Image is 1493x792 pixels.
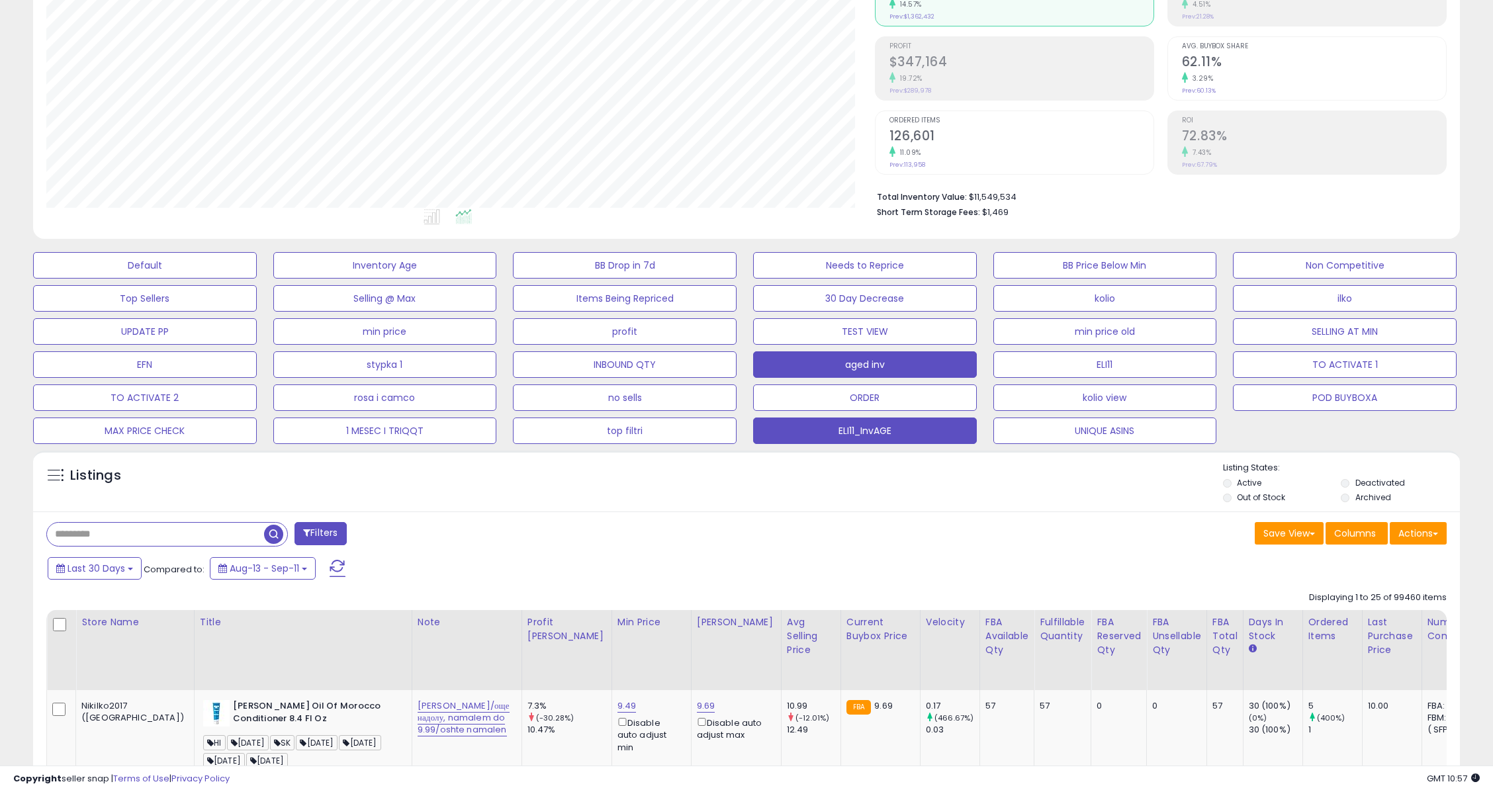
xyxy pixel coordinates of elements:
[33,285,257,312] button: Top Sellers
[273,285,497,312] button: Selling @ Max
[513,285,737,312] button: Items Being Repriced
[273,318,497,345] button: min price
[753,384,977,411] button: ORDER
[1308,615,1357,643] div: Ordered Items
[339,735,381,750] span: [DATE]
[513,384,737,411] button: no sells
[985,615,1028,657] div: FBA Available Qty
[787,700,840,712] div: 10.99
[993,318,1217,345] button: min price old
[1309,592,1447,604] div: Displaying 1 to 25 of 99460 items
[1249,643,1257,655] small: Days In Stock.
[1182,128,1446,146] h2: 72.83%
[1182,54,1446,72] h2: 62.11%
[81,700,184,724] div: Nikilko2017 ([GEOGRAPHIC_DATA])
[1249,724,1302,736] div: 30 (100%)
[513,318,737,345] button: profit
[1427,712,1471,724] div: FBM: 1
[889,13,934,21] small: Prev: $1,362,432
[527,724,611,736] div: 10.47%
[1326,522,1388,545] button: Columns
[1152,615,1201,657] div: FBA Unsellable Qty
[787,724,840,736] div: 12.49
[246,753,288,768] span: [DATE]
[203,753,245,768] span: [DATE]
[33,318,257,345] button: UPDATE PP
[513,418,737,444] button: top filtri
[993,384,1217,411] button: kolio view
[926,700,979,712] div: 0.17
[795,713,829,723] small: (-12.01%)
[294,522,346,545] button: Filters
[1212,700,1233,712] div: 57
[1237,477,1261,488] label: Active
[33,384,257,411] button: TO ACTIVATE 2
[273,351,497,378] button: stypka 1
[513,351,737,378] button: INBOUND QTY
[1097,615,1141,657] div: FBA Reserved Qty
[273,252,497,279] button: Inventory Age
[993,252,1217,279] button: BB Price Below Min
[33,252,257,279] button: Default
[1040,615,1085,643] div: Fulfillable Quantity
[203,700,230,726] img: 31Kia4GfgcL._SL40_.jpg
[527,700,611,712] div: 7.3%
[1427,772,1480,785] span: 2025-10-12 10:57 GMT
[1188,73,1214,83] small: 3.29%
[753,351,977,378] button: aged inv
[985,700,1024,712] div: 57
[70,466,121,485] h5: Listings
[1355,477,1405,488] label: Deactivated
[418,615,516,629] div: Note
[697,615,776,629] div: [PERSON_NAME]
[874,699,893,712] span: 9.69
[230,562,299,575] span: Aug-13 - Sep-11
[1233,318,1457,345] button: SELLING AT MIN
[81,615,189,629] div: Store Name
[1390,522,1447,545] button: Actions
[1249,700,1302,712] div: 30 (100%)
[617,699,637,713] a: 9.49
[1223,462,1461,474] p: Listing States:
[513,252,737,279] button: BB Drop in 7d
[895,73,923,83] small: 19.72%
[113,772,169,785] a: Terms of Use
[993,351,1217,378] button: ELI11
[926,615,974,629] div: Velocity
[227,735,269,750] span: [DATE]
[934,713,973,723] small: (466.67%)
[1427,724,1471,736] div: ( SFP: 1 )
[889,161,925,169] small: Prev: 113,958
[33,351,257,378] button: EFN
[1427,700,1471,712] div: FBA: 0
[1212,615,1238,657] div: FBA Total Qty
[889,128,1154,146] h2: 126,601
[753,252,977,279] button: Needs to Reprice
[210,557,316,580] button: Aug-13 - Sep-11
[1334,527,1376,540] span: Columns
[144,563,204,576] span: Compared to:
[1182,87,1216,95] small: Prev: 60.13%
[1427,615,1476,643] div: Num of Comp.
[200,615,406,629] div: Title
[877,191,967,202] b: Total Inventory Value:
[68,562,125,575] span: Last 30 Days
[926,724,979,736] div: 0.03
[697,715,771,741] div: Disable auto adjust max
[1182,43,1446,50] span: Avg. Buybox Share
[171,772,230,785] a: Privacy Policy
[889,87,931,95] small: Prev: $289,978
[846,615,915,643] div: Current Buybox Price
[1355,492,1391,503] label: Archived
[13,773,230,785] div: seller snap | |
[273,418,497,444] button: 1 MESEC I TRIQQT
[877,206,980,218] b: Short Term Storage Fees:
[889,117,1154,124] span: Ordered Items
[787,615,835,657] div: Avg Selling Price
[273,384,497,411] button: rosa i camco
[1182,13,1214,21] small: Prev: 21.28%
[13,772,62,785] strong: Copyright
[846,700,871,715] small: FBA
[296,735,338,750] span: [DATE]
[1097,700,1136,712] div: 0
